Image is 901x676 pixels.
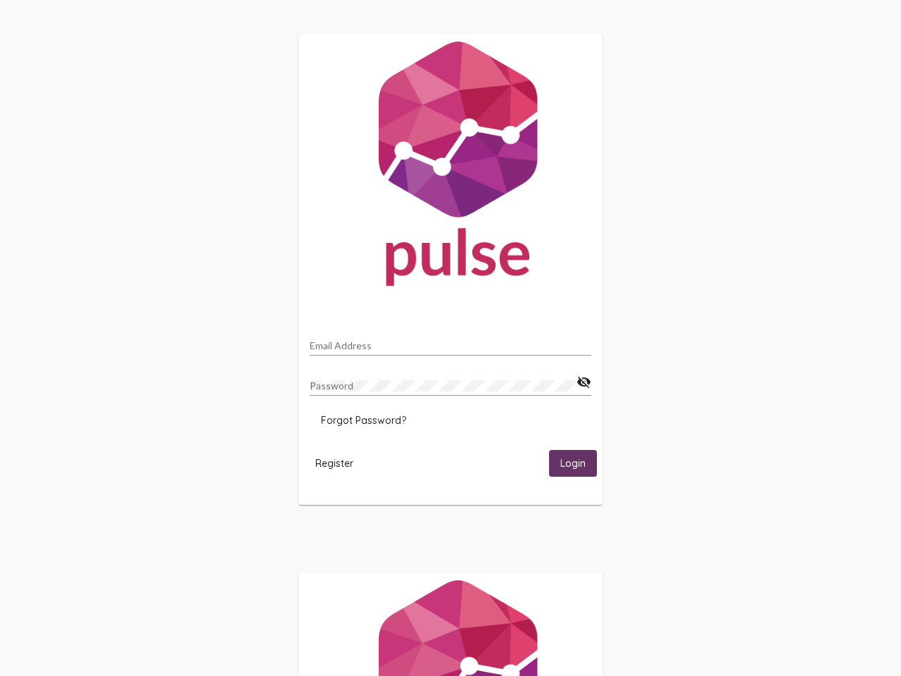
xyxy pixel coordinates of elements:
button: Register [304,450,365,476]
button: Login [549,450,597,476]
button: Forgot Password? [310,408,417,433]
mat-icon: visibility_off [576,374,591,391]
span: Login [560,458,586,470]
img: Pulse For Good Logo [298,34,603,300]
span: Forgot Password? [321,414,406,427]
span: Register [315,457,353,470]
